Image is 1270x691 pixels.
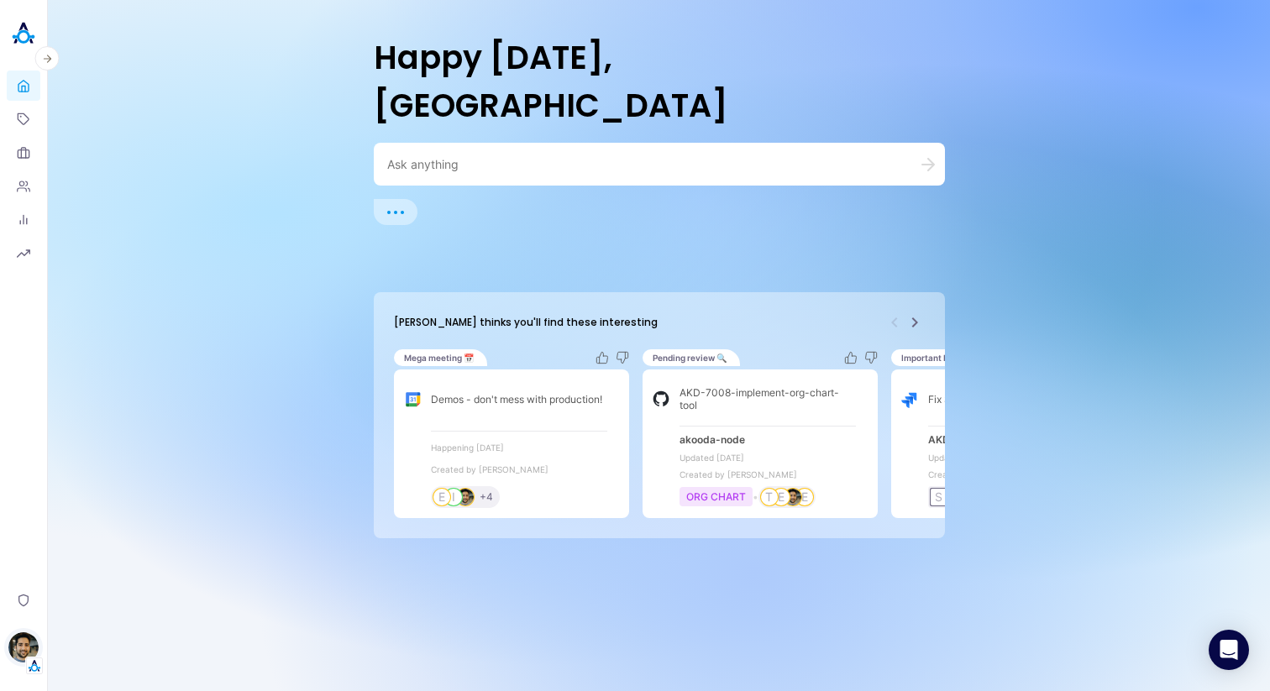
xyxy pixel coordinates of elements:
[401,387,424,411] img: Google Calendar
[795,488,814,506] div: Go to person's profile
[431,464,607,474] span: Created by [PERSON_NAME]
[680,469,856,479] span: Created by [PERSON_NAME]
[761,489,778,505] div: T
[445,489,462,505] div: I
[898,387,921,411] img: Jira
[930,488,948,506] button: S
[772,488,790,506] button: E
[928,393,1042,406] span: Fix Slack new rate limits
[891,349,982,366] div: Important FYI 🗣️
[784,488,802,506] button: Itamar Niddam
[795,488,814,506] button: E
[928,453,1105,463] span: Updated [DATE]
[433,488,451,506] div: Go to person's profile
[1209,630,1249,670] div: Open Intercom Messenger
[680,453,856,463] span: Updated [DATE]
[649,387,673,411] img: Github
[444,488,463,506] button: I
[884,312,905,332] button: Previous
[760,488,772,506] a: person badge
[680,433,745,446] div: akooda-node
[456,488,475,506] button: Itamar Niddam
[928,469,1105,479] span: Created by [PERSON_NAME]
[8,632,39,662] img: Itamar Niddam
[374,34,945,129] h1: Happy [DATE], [GEOGRAPHIC_DATA]
[643,349,878,518] div: highlight-card
[26,657,43,674] img: Tenant Logo
[795,488,807,506] a: person badge
[891,349,1126,518] div: highlight-card
[456,488,468,506] a: person badge
[864,351,878,364] button: Dislike
[784,488,795,506] a: person badge
[431,442,607,453] span: Happening [DATE]
[394,349,629,518] div: highlight-card
[784,488,802,506] div: Go to person's profile
[457,489,474,505] img: Itamar Niddam
[7,17,40,50] img: Akooda Logo
[433,488,451,506] button: E
[905,312,925,332] button: Next
[772,488,784,506] a: person badge
[753,490,758,503] span: bullet space
[433,488,444,506] a: person badge
[475,489,498,505] button: +4
[680,487,753,506] div: ORG CHART
[773,489,790,505] div: E
[431,393,602,406] span: Demos - don't mess with production!
[456,488,475,506] div: Go to person's profile
[760,488,779,506] div: Go to person's profile
[616,351,629,364] button: Dislike
[394,349,487,366] div: Mega meeting 📅
[643,349,740,366] div: Pending review 🔍
[844,351,858,364] button: Like
[596,351,609,364] button: Like
[433,489,450,505] div: E
[760,488,779,506] button: T
[444,488,456,506] a: person badge
[930,488,942,506] a: organization badge
[796,489,813,505] div: E
[680,487,753,506] a: topic badge
[680,386,856,412] span: AKD-7008-implement-org-chart-tool
[930,488,948,506] div: Go to organization's profile
[444,488,463,506] div: Go to person's profile
[785,489,801,505] img: Itamar Niddam
[394,315,658,330] h4: [PERSON_NAME] thinks you'll find these interesting
[7,626,40,674] button: Itamar NiddamTenant Logo
[928,433,979,446] div: AKD-7227
[931,489,947,505] div: S
[772,488,790,506] div: Go to person's profile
